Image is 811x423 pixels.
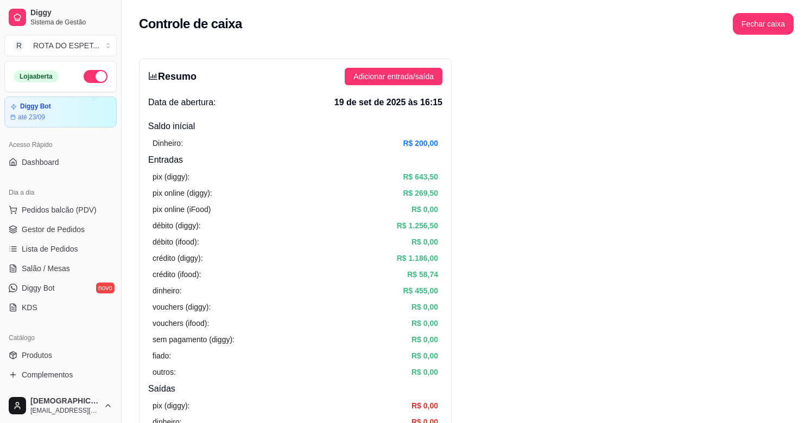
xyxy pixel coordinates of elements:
[153,187,212,199] article: pix online (diggy):
[403,137,438,149] article: R$ 200,00
[397,252,438,264] article: R$ 1.186,00
[153,366,176,378] article: outros:
[30,18,112,27] span: Sistema de Gestão
[411,400,438,412] article: R$ 0,00
[345,68,442,85] button: Adicionar entrada/saída
[33,40,99,51] div: ROTA DO ESPET ...
[4,366,117,383] a: Complementos
[411,203,438,215] article: R$ 0,00
[153,203,211,215] article: pix online (iFood)
[4,240,117,258] a: Lista de Pedidos
[153,350,171,362] article: fiado:
[153,137,183,149] article: Dinheiro:
[14,40,24,51] span: R
[14,70,59,82] div: Loja aberta
[153,252,203,264] article: crédito (diggy):
[4,221,117,238] a: Gestor de Pedidos
[411,366,438,378] article: R$ 0,00
[153,171,189,183] article: pix (diggy):
[153,285,182,297] article: dinheiro:
[4,4,117,30] a: DiggySistema de Gestão
[20,102,51,111] article: Diggy Bot
[153,334,235,345] article: sem pagamento (diggy):
[148,382,442,395] h4: Saídas
[397,220,438,232] article: R$ 1.256,50
[4,260,117,277] a: Salão / Mesas
[22,204,97,215] span: Pedidos balcão (PDV)
[4,279,117,297] a: Diggy Botnovo
[148,96,216,109] span: Data de abertura:
[153,400,189,412] article: pix (diggy):
[22,302,37,313] span: KDS
[4,153,117,171] a: Dashboard
[22,283,55,293] span: Diggy Bot
[22,243,78,254] span: Lista de Pedidos
[411,350,438,362] article: R$ 0,00
[84,70,107,83] button: Alterar Status
[407,268,438,280] article: R$ 58,74
[403,285,438,297] article: R$ 455,00
[353,70,434,82] span: Adicionar entrada/saída
[148,120,442,133] h4: Saldo inícial
[153,317,209,329] article: vouchers (ifood):
[22,263,70,274] span: Salão / Mesas
[4,35,117,56] button: Select a team
[22,350,52,361] span: Produtos
[411,236,438,248] article: R$ 0,00
[153,236,199,248] article: débito (ifood):
[334,96,442,109] span: 19 de set de 2025 às 16:15
[4,393,117,419] button: [DEMOGRAPHIC_DATA][EMAIL_ADDRESS][DOMAIN_NAME]
[411,317,438,329] article: R$ 0,00
[411,334,438,345] article: R$ 0,00
[22,224,85,235] span: Gestor de Pedidos
[139,15,242,33] h2: Controle de caixa
[4,184,117,201] div: Dia a dia
[18,113,45,121] article: até 23/09
[4,97,117,127] a: Diggy Botaté 23/09
[153,301,211,313] article: vouchers (diggy):
[148,71,158,81] span: bar-chart
[148,69,197,84] h3: Resumo
[4,347,117,364] a: Produtos
[30,406,99,415] span: [EMAIL_ADDRESS][DOMAIN_NAME]
[4,299,117,316] a: KDS
[733,13,794,35] button: Fechar caixa
[4,136,117,153] div: Acesso Rápido
[4,329,117,347] div: Catálogo
[22,369,73,380] span: Complementos
[403,171,438,183] article: R$ 643,50
[148,153,442,166] h4: Entradas
[30,8,112,18] span: Diggy
[153,220,201,232] article: débito (diggy):
[4,201,117,219] button: Pedidos balcão (PDV)
[411,301,438,313] article: R$ 0,00
[22,157,59,168] span: Dashboard
[153,268,201,280] article: crédito (ifood):
[30,396,99,406] span: [DEMOGRAPHIC_DATA]
[403,187,438,199] article: R$ 269,50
